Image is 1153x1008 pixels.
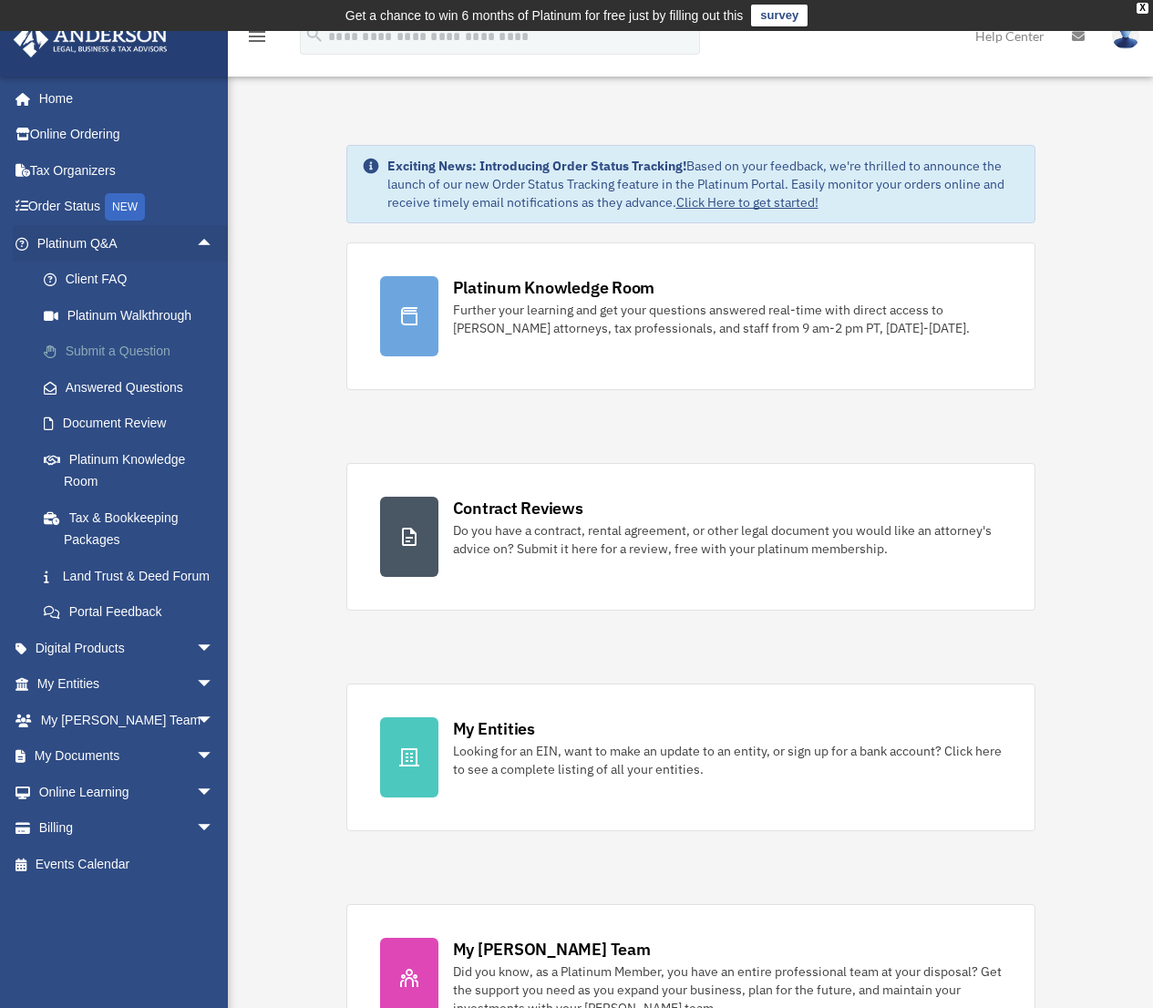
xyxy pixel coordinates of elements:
div: Based on your feedback, we're thrilled to announce the launch of our new Order Status Tracking fe... [387,157,1020,211]
a: Online Ordering [13,117,242,153]
img: Anderson Advisors Platinum Portal [8,22,173,57]
div: My [PERSON_NAME] Team [453,938,651,961]
a: My Entitiesarrow_drop_down [13,666,242,703]
div: Get a chance to win 6 months of Platinum for free just by filling out this [345,5,744,26]
div: close [1137,3,1148,14]
div: Contract Reviews [453,497,583,519]
a: Click Here to get started! [676,194,818,211]
a: survey [751,5,808,26]
strong: Exciting News: Introducing Order Status Tracking! [387,158,686,174]
a: Home [13,80,232,117]
div: Further your learning and get your questions answered real-time with direct access to [PERSON_NAM... [453,301,1002,337]
i: menu [246,26,268,47]
div: Looking for an EIN, want to make an update to an entity, or sign up for a bank account? Click her... [453,742,1002,778]
div: Do you have a contract, rental agreement, or other legal document you would like an attorney's ad... [453,521,1002,558]
a: Events Calendar [13,846,242,882]
a: Contract Reviews Do you have a contract, rental agreement, or other legal document you would like... [346,463,1035,611]
div: My Entities [453,717,535,740]
div: NEW [105,193,145,221]
a: Platinum Q&Aarrow_drop_up [13,225,242,262]
img: User Pic [1112,23,1139,49]
a: Platinum Walkthrough [26,297,242,334]
a: Document Review [26,406,242,442]
span: arrow_drop_down [196,702,232,739]
a: Order StatusNEW [13,189,242,226]
a: Digital Productsarrow_drop_down [13,630,242,666]
a: Tax & Bookkeeping Packages [26,499,242,558]
span: arrow_drop_down [196,630,232,667]
a: Submit a Question [26,334,242,370]
a: menu [246,32,268,47]
div: Platinum Knowledge Room [453,276,655,299]
span: arrow_drop_up [196,225,232,262]
span: arrow_drop_down [196,810,232,848]
a: Platinum Knowledge Room [26,441,242,499]
a: My Entities Looking for an EIN, want to make an update to an entity, or sign up for a bank accoun... [346,684,1035,831]
a: Online Learningarrow_drop_down [13,774,242,810]
span: arrow_drop_down [196,774,232,811]
a: Land Trust & Deed Forum [26,558,242,594]
a: My Documentsarrow_drop_down [13,738,242,775]
a: Answered Questions [26,369,242,406]
a: Client FAQ [26,262,242,298]
a: Platinum Knowledge Room Further your learning and get your questions answered real-time with dire... [346,242,1035,390]
a: Billingarrow_drop_down [13,810,242,847]
i: search [304,25,324,45]
a: My [PERSON_NAME] Teamarrow_drop_down [13,702,242,738]
span: arrow_drop_down [196,666,232,704]
a: Portal Feedback [26,594,242,631]
a: Tax Organizers [13,152,242,189]
span: arrow_drop_down [196,738,232,776]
